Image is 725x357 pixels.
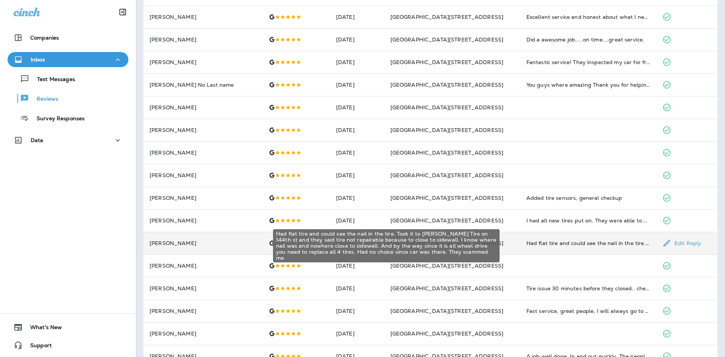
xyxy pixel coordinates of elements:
[390,59,504,66] span: [GEOGRAPHIC_DATA][STREET_ADDRESS]
[150,240,257,246] p: [PERSON_NAME]
[29,76,75,83] p: Text Messages
[390,149,504,156] span: [GEOGRAPHIC_DATA][STREET_ADDRESS]
[390,172,504,179] span: [GEOGRAPHIC_DATA][STREET_ADDRESS]
[390,330,504,337] span: [GEOGRAPHIC_DATA][STREET_ADDRESS]
[330,209,384,232] td: [DATE]
[150,172,257,178] p: [PERSON_NAME]
[150,150,257,156] p: [PERSON_NAME]
[390,195,504,201] span: [GEOGRAPHIC_DATA][STREET_ADDRESS]
[390,104,504,111] span: [GEOGRAPHIC_DATA][STREET_ADDRESS]
[30,35,59,41] p: Companies
[526,36,650,43] div: Did a awesome job.....on time....great service.
[526,285,650,292] div: Tire issue 30 minutes before they closed.. checked everything over and got us back on the road.
[390,217,504,224] span: [GEOGRAPHIC_DATA][STREET_ADDRESS]
[23,342,52,351] span: Support
[330,28,384,51] td: [DATE]
[273,229,500,262] div: Had flat tire and could see the nail in the tire. Took it to [PERSON_NAME] Tire on 144th st and t...
[31,57,45,63] p: Inbox
[330,96,384,119] td: [DATE]
[526,58,650,66] div: Fantastic service! They inspected my car for free after a minor scrape-up from the recent ice sto...
[526,307,650,315] div: Fast service, great people, I will always go to Jensen Tire & Auto!
[390,36,504,43] span: [GEOGRAPHIC_DATA][STREET_ADDRESS]
[330,187,384,209] td: [DATE]
[330,141,384,164] td: [DATE]
[8,71,128,87] button: Text Messages
[390,127,504,133] span: [GEOGRAPHIC_DATA][STREET_ADDRESS]
[150,331,257,337] p: [PERSON_NAME]
[150,218,257,224] p: [PERSON_NAME]
[330,51,384,74] td: [DATE]
[390,262,504,269] span: [GEOGRAPHIC_DATA][STREET_ADDRESS]
[112,5,133,20] button: Collapse Sidebar
[150,263,257,269] p: [PERSON_NAME]
[23,324,62,333] span: What's New
[390,308,504,314] span: [GEOGRAPHIC_DATA][STREET_ADDRESS]
[150,82,257,88] p: [PERSON_NAME] No Last name
[150,37,257,43] p: [PERSON_NAME]
[526,217,650,224] div: I had all new tires put on. They were able to move my appointment for me slightly due to me arriv...
[330,74,384,96] td: [DATE]
[150,14,257,20] p: [PERSON_NAME]
[150,59,257,65] p: [PERSON_NAME]
[390,285,504,292] span: [GEOGRAPHIC_DATA][STREET_ADDRESS]
[150,285,257,291] p: [PERSON_NAME]
[526,13,650,21] div: Excellent service and honest about what I needed.
[526,81,650,89] div: You guys where amazing Thank you for helping me
[150,127,257,133] p: [PERSON_NAME]
[526,194,650,202] div: Added tire sensors, general checkup
[330,277,384,300] td: [DATE]
[150,195,257,201] p: [PERSON_NAME]
[8,30,128,45] button: Companies
[330,119,384,141] td: [DATE]
[150,308,257,314] p: [PERSON_NAME]
[150,104,257,110] p: [PERSON_NAME]
[330,254,384,277] td: [DATE]
[8,90,128,106] button: Reviews
[8,110,128,126] button: Survey Responses
[31,137,43,143] p: Data
[330,6,384,28] td: [DATE]
[671,240,701,246] p: Edit Reply
[8,338,128,353] button: Support
[330,300,384,322] td: [DATE]
[390,81,504,88] span: [GEOGRAPHIC_DATA][STREET_ADDRESS]
[330,322,384,345] td: [DATE]
[390,14,504,20] span: [GEOGRAPHIC_DATA][STREET_ADDRESS]
[29,115,85,123] p: Survey Responses
[526,239,650,247] div: Had flat tire and could see the nail in the tire. Took it to Jensen Tire on 144th st and they sai...
[29,96,58,103] p: Reviews
[330,164,384,187] td: [DATE]
[8,320,128,335] button: What's New
[8,133,128,148] button: Data
[8,52,128,67] button: Inbox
